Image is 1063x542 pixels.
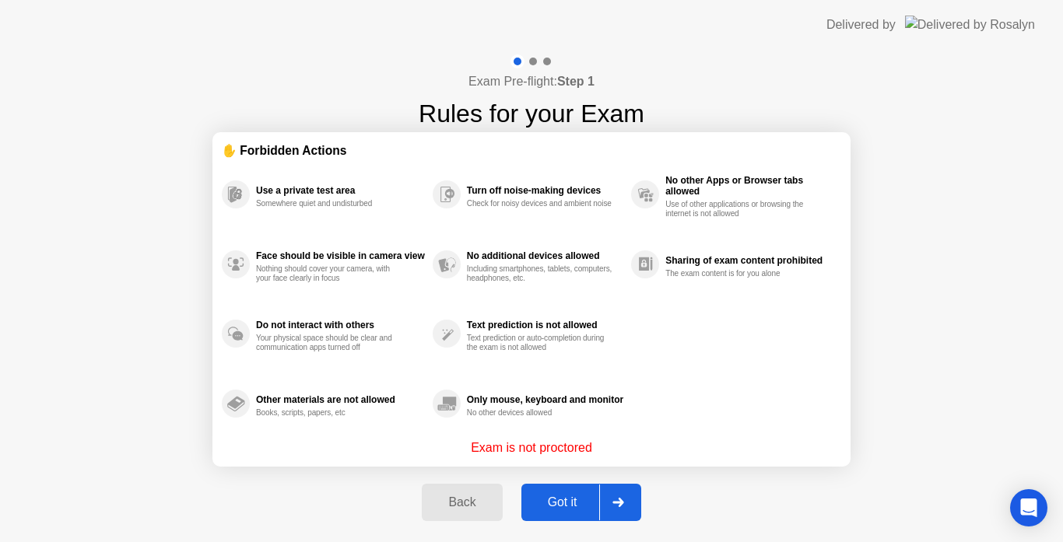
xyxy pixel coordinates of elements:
[826,16,896,34] div: Delivered by
[426,495,497,509] div: Back
[557,75,595,88] b: Step 1
[471,439,592,457] p: Exam is not proctored
[419,95,644,132] h1: Rules for your Exam
[256,334,403,352] div: Your physical space should be clear and communication apps turned off
[467,334,614,352] div: Text prediction or auto-completion during the exam is not allowed
[665,175,833,197] div: No other Apps or Browser tabs allowed
[467,408,614,418] div: No other devices allowed
[256,408,403,418] div: Books, scripts, papers, etc
[468,72,595,91] h4: Exam Pre-flight:
[467,185,623,196] div: Turn off noise-making devices
[467,199,614,208] div: Check for noisy devices and ambient noise
[665,255,833,266] div: Sharing of exam content prohibited
[256,250,425,261] div: Face should be visible in camera view
[256,199,403,208] div: Somewhere quiet and undisturbed
[467,394,623,405] div: Only mouse, keyboard and monitor
[905,16,1035,33] img: Delivered by Rosalyn
[526,495,599,509] div: Got it
[467,320,623,330] div: Text prediction is not allowed
[256,394,425,405] div: Other materials are not allowed
[256,264,403,283] div: Nothing should cover your camera, with your face clearly in focus
[222,142,841,159] div: ✋ Forbidden Actions
[467,264,614,283] div: Including smartphones, tablets, computers, headphones, etc.
[422,484,502,521] button: Back
[665,269,812,278] div: The exam content is for you alone
[256,320,425,330] div: Do not interact with others
[467,250,623,261] div: No additional devices allowed
[256,185,425,196] div: Use a private test area
[1010,489,1047,526] div: Open Intercom Messenger
[521,484,641,521] button: Got it
[665,200,812,219] div: Use of other applications or browsing the internet is not allowed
